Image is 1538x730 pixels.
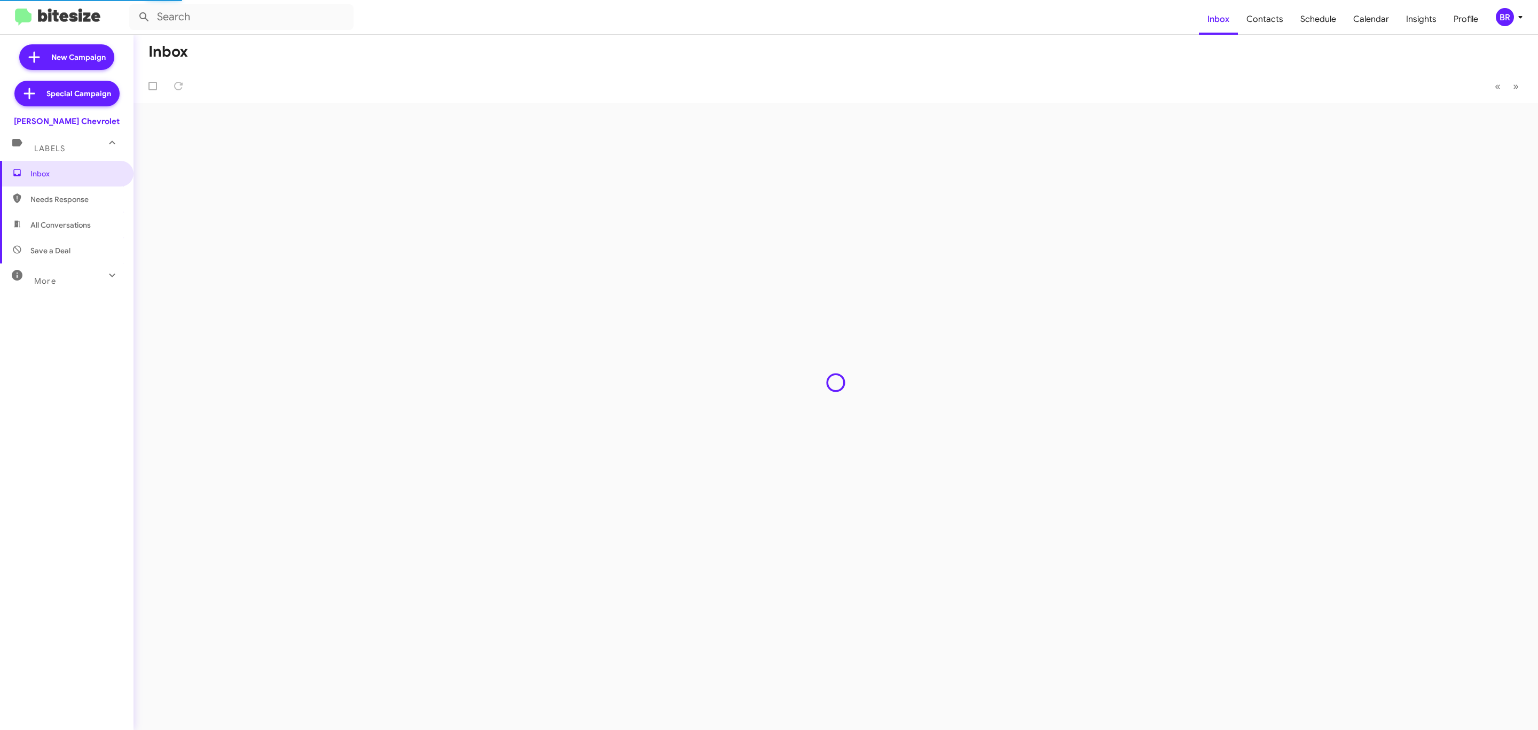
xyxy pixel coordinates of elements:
[129,4,354,30] input: Search
[1488,75,1507,97] button: Previous
[34,144,65,153] span: Labels
[51,52,106,63] span: New Campaign
[14,81,120,106] a: Special Campaign
[14,116,120,127] div: [PERSON_NAME] Chevrolet
[34,276,56,286] span: More
[148,43,188,60] h1: Inbox
[30,194,121,205] span: Needs Response
[1495,80,1501,93] span: «
[1199,4,1238,35] a: Inbox
[46,88,111,99] span: Special Campaign
[1487,8,1526,26] button: BR
[1489,75,1525,97] nav: Page navigation example
[30,168,121,179] span: Inbox
[30,220,91,230] span: All Conversations
[1292,4,1345,35] a: Schedule
[19,44,114,70] a: New Campaign
[30,245,70,256] span: Save a Deal
[1496,8,1514,26] div: BR
[1398,4,1445,35] a: Insights
[1345,4,1398,35] a: Calendar
[1513,80,1519,93] span: »
[1506,75,1525,97] button: Next
[1445,4,1487,35] a: Profile
[1238,4,1292,35] a: Contacts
